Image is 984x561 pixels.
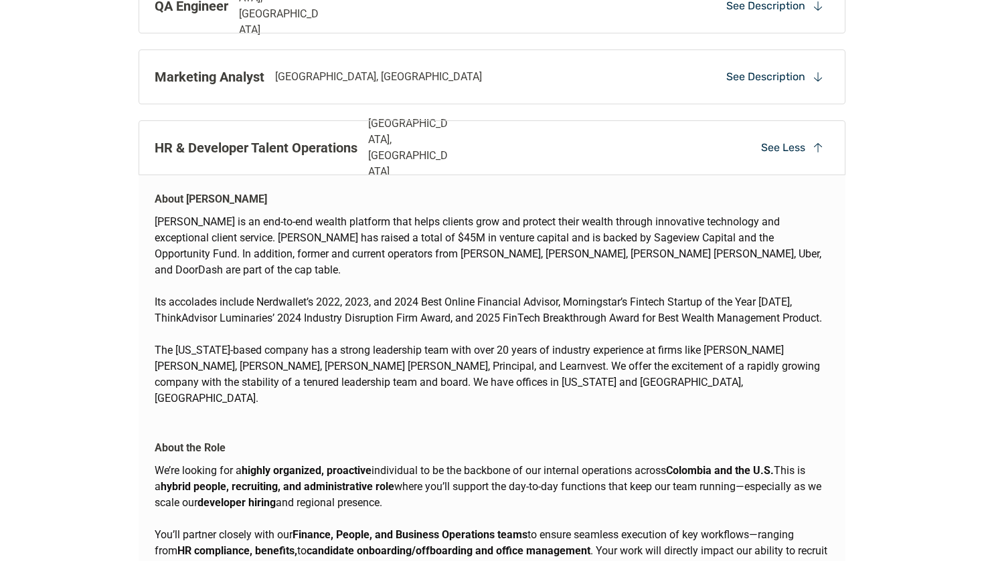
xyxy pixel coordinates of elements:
[307,544,590,557] strong: candidate onboarding/offboarding and office management
[726,70,805,84] p: See Description
[155,440,226,456] p: About the Role
[155,214,829,278] p: [PERSON_NAME] is an end-to-end wealth platform that helps clients grow and protect their wealth t...
[666,464,774,477] strong: Colombia and the U.S.
[177,544,297,557] strong: HR compliance, benefits,
[161,480,394,493] strong: hybrid people, recruiting, and administrative role
[155,191,267,207] p: About [PERSON_NAME]
[275,69,482,85] p: [GEOGRAPHIC_DATA], [GEOGRAPHIC_DATA]
[155,342,829,407] p: The [US_STATE]-based company has a strong leadership team with over 20 years of industry experien...
[155,463,829,511] p: We’re looking for a individual to be the backbone of our internal operations across This is a whe...
[761,140,805,155] p: See Less
[368,116,453,180] p: [GEOGRAPHIC_DATA], [GEOGRAPHIC_DATA]
[155,67,264,87] p: Marketing Analyst
[155,294,829,326] p: Its accolades include Nerdwallet’s 2022, 2023, and 2024 Best Online Financial Advisor, Morningsta...
[242,464,372,477] strong: highly organized, proactive
[155,138,357,158] p: HR & Developer Talent Operations
[197,496,276,509] strong: developer hiring
[293,528,527,541] strong: Finance, People, and Business Operations teams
